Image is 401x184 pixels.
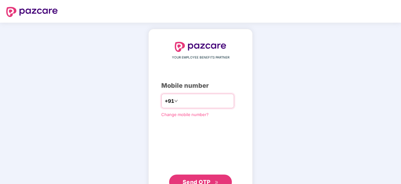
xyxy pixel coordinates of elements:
span: down [174,99,178,103]
div: Mobile number [161,81,240,91]
img: logo [175,42,226,52]
span: YOUR EMPLOYEE BENEFITS PARTNER [172,55,229,60]
img: logo [6,7,58,17]
a: Change mobile number? [161,112,209,117]
span: +91 [165,97,174,105]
